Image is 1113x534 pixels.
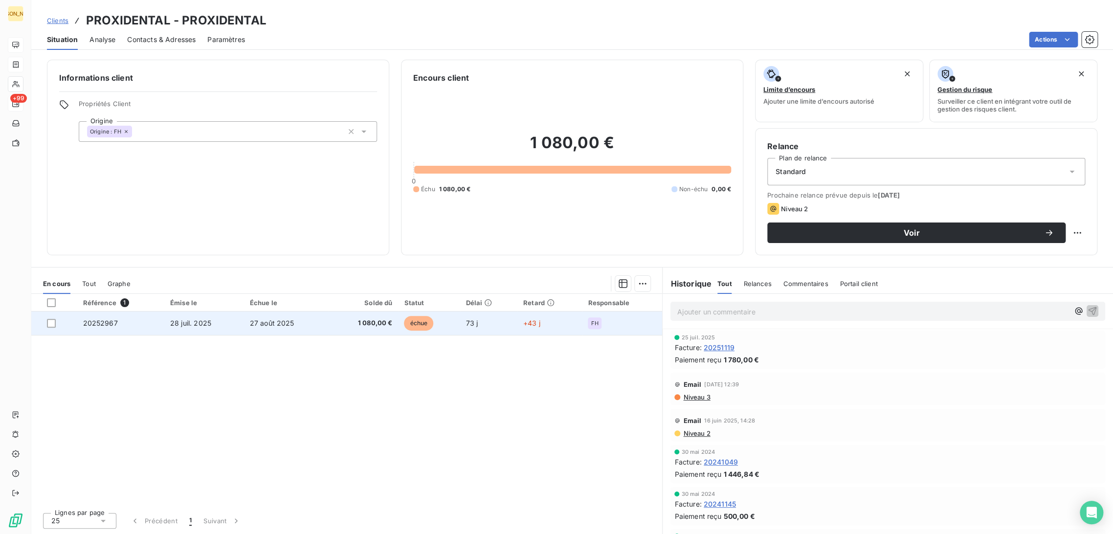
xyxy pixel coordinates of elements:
span: Paiement reçu [674,511,721,521]
button: Actions [1029,32,1078,47]
span: 500,00 € [723,511,755,521]
span: 20241145 [704,499,736,509]
span: 1 [189,516,192,526]
img: Logo LeanPay [8,512,23,528]
h3: PROXIDENTAL - PROXIDENTAL [86,12,267,29]
span: Gestion du risque [937,86,992,93]
span: Email [683,417,701,424]
span: [DATE] [878,191,900,199]
span: Origine : FH [90,129,121,134]
span: Portail client [840,280,877,288]
span: Paramètres [207,35,245,44]
h6: Informations client [59,72,377,84]
span: Paiement reçu [674,469,721,479]
span: Analyse [89,35,115,44]
div: Délai [466,299,512,307]
span: Facture : [674,457,701,467]
button: 1 [183,511,198,531]
h6: Encours client [413,72,469,84]
span: Commentaires [783,280,828,288]
span: Relances [743,280,771,288]
span: 30 mai 2024 [681,449,715,455]
a: Clients [47,16,68,25]
span: 25 juil. 2025 [681,334,715,340]
span: Échu [421,185,435,194]
span: échue [404,316,433,331]
span: Ajouter une limite d’encours autorisé [763,97,874,105]
div: Open Intercom Messenger [1080,501,1103,524]
span: 25 [51,516,60,526]
span: 20241049 [704,457,738,467]
button: Limite d’encoursAjouter une limite d’encours autorisé [755,60,923,122]
button: Voir [767,222,1066,243]
div: Échue le [250,299,323,307]
span: 0,00 € [712,185,731,194]
span: Niveau 2 [682,429,710,437]
span: Voir [779,229,1044,237]
span: En cours [43,280,70,288]
span: Facture : [674,499,701,509]
div: [PERSON_NAME] [8,6,23,22]
span: Contacts & Adresses [127,35,196,44]
div: Solde dû [334,299,393,307]
div: Référence [83,298,158,307]
span: [DATE] 12:39 [704,381,739,387]
button: Précédent [124,511,183,531]
div: Statut [404,299,454,307]
input: Ajouter une valeur [132,127,140,136]
span: 30 mai 2024 [681,491,715,497]
button: Gestion du risqueSurveiller ce client en intégrant votre outil de gestion des risques client. [929,60,1097,122]
span: 28 juil. 2025 [170,319,211,327]
span: +43 j [523,319,540,327]
span: Niveau 2 [781,205,808,213]
span: Non-échu [679,185,708,194]
h6: Relance [767,140,1085,152]
span: 1 [120,298,129,307]
span: Situation [47,35,78,44]
span: Email [683,380,701,388]
span: 0 [412,177,416,185]
h6: Historique [663,278,712,289]
span: 16 juin 2025, 14:28 [704,418,755,423]
span: Standard [776,167,806,177]
span: Propriétés Client [79,100,377,113]
span: 1 080,00 € [334,318,393,328]
span: Graphe [108,280,131,288]
span: Clients [47,17,68,24]
span: Tout [82,280,96,288]
span: 20251119 [704,342,735,353]
span: 73 j [466,319,478,327]
span: Limite d’encours [763,86,815,93]
span: +99 [10,94,27,103]
span: Niveau 3 [682,393,710,401]
h2: 1 080,00 € [413,133,731,162]
span: 1 780,00 € [723,355,759,365]
span: Facture : [674,342,701,353]
button: Suivant [198,511,247,531]
div: Émise le [170,299,238,307]
span: Tout [717,280,732,288]
span: 20252967 [83,319,117,327]
span: FH [591,320,598,326]
span: 1 446,84 € [723,469,759,479]
div: Retard [523,299,577,307]
span: Prochaine relance prévue depuis le [767,191,1085,199]
span: 27 août 2025 [250,319,294,327]
div: Responsable [588,299,656,307]
span: 1 080,00 € [439,185,471,194]
span: Surveiller ce client en intégrant votre outil de gestion des risques client. [937,97,1089,113]
span: Paiement reçu [674,355,721,365]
